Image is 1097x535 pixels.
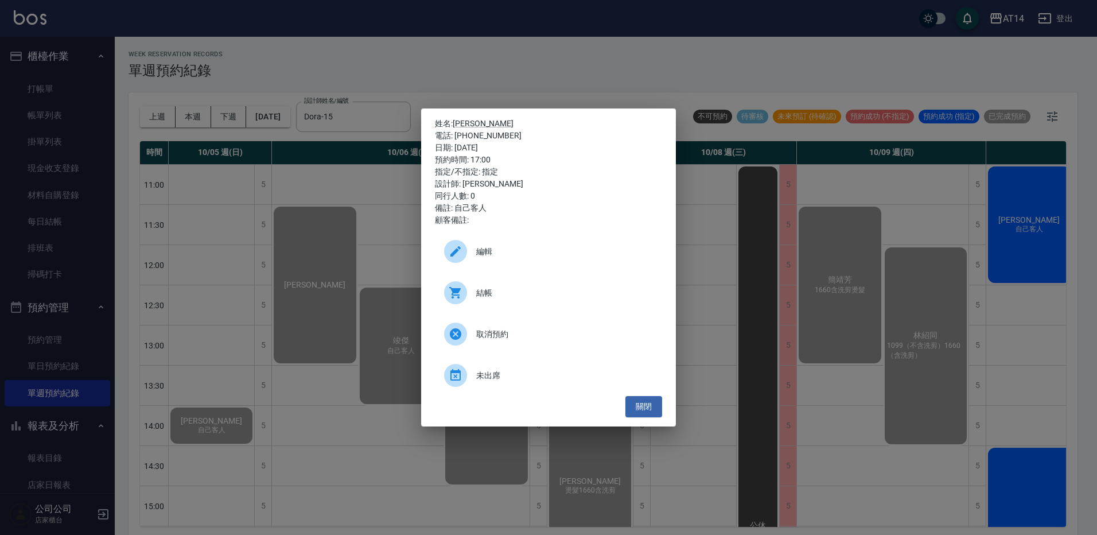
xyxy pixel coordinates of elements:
[435,178,662,190] div: 設計師: [PERSON_NAME]
[435,202,662,214] div: 備註: 自己客人
[435,318,662,350] div: 取消預約
[435,277,662,309] div: 結帳
[453,119,514,128] a: [PERSON_NAME]
[435,214,662,226] div: 顧客備註:
[435,142,662,154] div: 日期: [DATE]
[476,287,653,299] span: 結帳
[435,130,662,142] div: 電話: [PHONE_NUMBER]
[435,166,662,178] div: 指定/不指定: 指定
[476,328,653,340] span: 取消預約
[476,370,653,382] span: 未出席
[435,359,662,391] div: 未出席
[435,235,662,277] a: 編輯
[625,396,662,417] button: 關閉
[435,190,662,202] div: 同行人數: 0
[435,235,662,267] div: 編輯
[476,246,653,258] span: 編輯
[435,277,662,318] a: 結帳
[435,118,662,130] p: 姓名:
[435,154,662,166] div: 預約時間: 17:00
